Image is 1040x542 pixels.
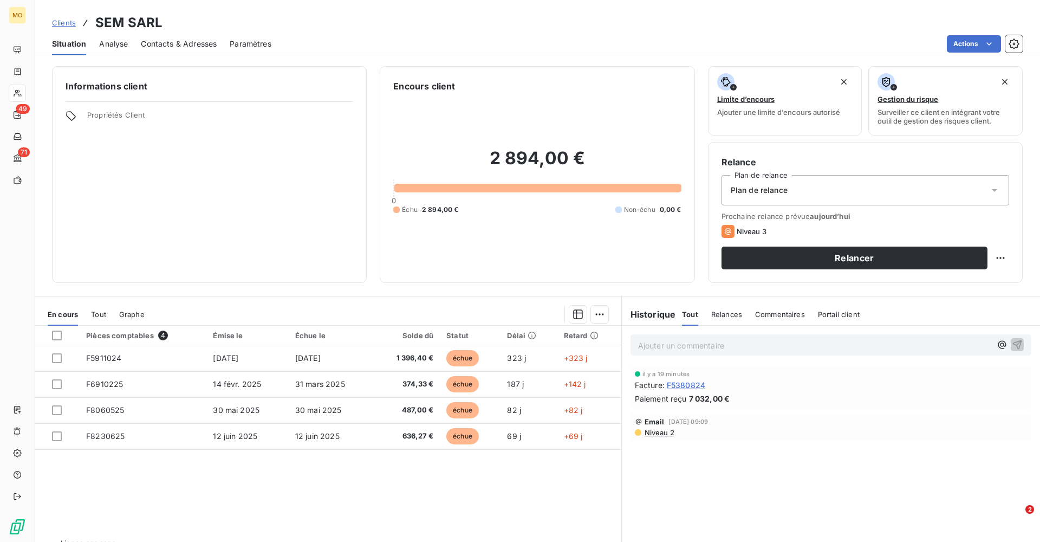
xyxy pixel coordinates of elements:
[947,35,1001,53] button: Actions
[877,108,1013,125] span: Surveiller ce client en intégrant votre outil de gestion des risques client.
[295,353,321,363] span: [DATE]
[446,376,479,392] span: échue
[86,431,125,441] span: F8230625
[1003,505,1029,531] iframe: Intercom live chat
[213,331,282,340] div: Émise le
[507,353,526,363] span: 323 j
[295,379,345,389] span: 31 mars 2025
[141,38,217,49] span: Contacts & Adresses
[9,7,26,24] div: MO
[868,66,1023,135] button: Gestion du risqueSurveiller ce client en intégrant votre outil de gestion des risques client.
[1025,505,1034,514] span: 2
[393,147,681,180] h2: 2 894,00 €
[393,80,455,93] h6: Encours client
[95,13,162,33] h3: SEM SARL
[213,431,257,441] span: 12 juin 2025
[87,111,353,126] span: Propriétés Client
[643,428,674,437] span: Niveau 2
[52,17,76,28] a: Clients
[507,431,521,441] span: 69 j
[731,185,788,196] span: Plan de relance
[213,379,261,389] span: 14 févr. 2025
[446,331,494,340] div: Statut
[721,247,987,269] button: Relancer
[119,310,145,319] span: Graphe
[818,310,860,319] span: Portail client
[635,379,665,391] span: Facture :
[295,431,340,441] span: 12 juin 2025
[507,405,521,415] span: 82 j
[717,95,775,104] span: Limite d’encours
[86,405,124,415] span: F8060525
[213,405,259,415] span: 30 mai 2025
[507,379,524,389] span: 187 j
[624,205,655,215] span: Non-échu
[392,196,396,205] span: 0
[86,353,121,363] span: F5911024
[48,310,78,319] span: En cours
[507,331,550,340] div: Délai
[99,38,128,49] span: Analyse
[9,150,25,167] a: 71
[755,310,805,319] span: Commentaires
[402,205,418,215] span: Échu
[711,310,742,319] span: Relances
[689,393,730,404] span: 7 032,00 €
[660,205,681,215] span: 0,00 €
[86,379,123,389] span: F6910225
[295,331,366,340] div: Échue le
[379,379,433,390] span: 374,33 €
[564,405,583,415] span: +82 j
[708,66,862,135] button: Limite d’encoursAjouter une limite d’encours autorisé
[379,405,433,416] span: 487,00 €
[230,38,271,49] span: Paramètres
[622,308,676,321] h6: Historique
[91,310,106,319] span: Tout
[564,331,615,340] div: Retard
[564,353,588,363] span: +323 j
[667,379,705,391] span: F5380824
[877,95,938,104] span: Gestion du risque
[66,80,353,93] h6: Informations client
[564,379,586,389] span: +142 j
[721,212,1009,221] span: Prochaine relance prévue
[379,353,433,364] span: 1 396,40 €
[635,393,687,404] span: Paiement reçu
[446,428,479,444] span: échue
[446,402,479,418] span: échue
[9,106,25,124] a: 49
[737,227,766,236] span: Niveau 3
[422,205,459,215] span: 2 894,00 €
[52,18,76,27] span: Clients
[158,331,168,340] span: 4
[721,156,1009,169] h6: Relance
[295,405,342,415] span: 30 mai 2025
[379,431,433,442] span: 636,27 €
[642,371,690,377] span: il y a 19 minutes
[16,104,30,114] span: 49
[9,518,26,535] img: Logo LeanPay
[379,331,433,340] div: Solde dû
[52,38,86,49] span: Situation
[810,212,850,221] span: aujourd’hui
[18,147,30,157] span: 71
[668,418,708,425] span: [DATE] 09:09
[564,431,583,441] span: +69 j
[717,108,840,117] span: Ajouter une limite d’encours autorisé
[682,310,698,319] span: Tout
[86,331,200,340] div: Pièces comptables
[446,350,479,366] span: échue
[213,353,238,363] span: [DATE]
[645,417,665,426] span: Email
